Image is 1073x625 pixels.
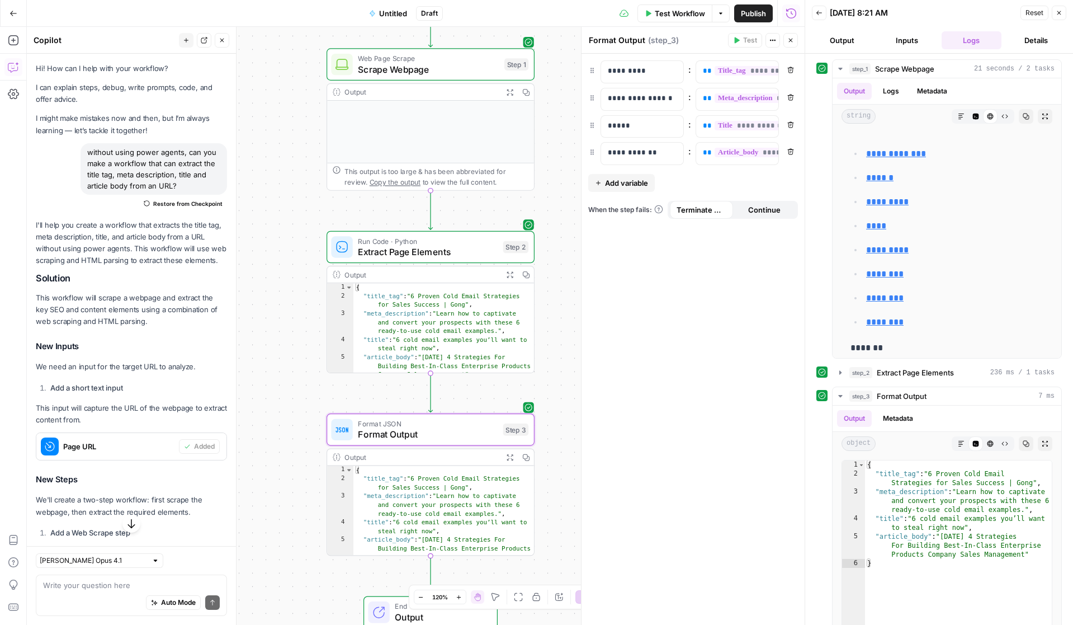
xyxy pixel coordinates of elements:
[910,83,954,100] button: Metadata
[432,593,448,601] span: 120%
[688,144,691,158] span: :
[648,35,679,46] span: ( step_3 )
[146,595,201,610] button: Auto Mode
[503,241,529,253] div: Step 2
[327,474,353,492] div: 2
[1038,391,1055,401] span: 7 ms
[34,35,176,46] div: Copilot
[358,427,498,441] span: Format Output
[179,439,220,454] button: Added
[728,33,762,48] button: Test
[358,53,499,64] span: Web Page Scrape
[688,118,691,131] span: :
[974,64,1055,74] span: 21 seconds / 2 tasks
[327,336,353,353] div: 4
[161,598,196,608] span: Auto Mode
[833,364,1061,382] button: 236 ms / 1 tasks
[40,555,147,566] input: Claude Opus 4.1
[849,367,872,378] span: step_2
[875,63,934,74] span: Scrape Webpage
[344,452,498,463] div: Output
[327,536,353,562] div: 5
[748,204,781,215] span: Continue
[395,601,486,612] span: End
[605,177,648,189] span: Add variable
[833,387,1061,405] button: 7 ms
[346,466,353,475] span: Toggle code folding, rows 1 through 6
[743,35,757,45] span: Test
[36,273,227,284] h2: Solution
[344,166,528,187] div: This output is too large & has been abbreviated for review. to view the full content.
[36,292,227,327] p: This workflow will scrape a webpage and extract the key SEO and content elements using a combinat...
[837,410,872,427] button: Output
[344,87,498,97] div: Output
[327,231,535,373] div: Run Code · PythonExtract Page ElementsStep 2Output{ "title_tag":"6 Proven Cold Email Strategies f...
[858,460,864,469] span: Toggle code folding, rows 1 through 6
[36,402,227,426] p: This input will capture the URL of the webpage to extract content from.
[327,353,353,379] div: 5
[503,424,529,436] div: Step 3
[327,292,353,309] div: 2
[833,60,1061,78] button: 21 seconds / 2 tasks
[327,492,353,519] div: 3
[588,174,655,192] button: Add variable
[741,8,766,19] span: Publish
[50,528,130,537] strong: Add a Web Scrape step
[877,391,927,402] span: Format Output
[36,339,227,354] h3: New Inputs
[358,245,498,259] span: Extract Page Elements
[655,8,705,19] span: Test Workflow
[327,466,353,475] div: 1
[877,31,937,49] button: Inputs
[504,58,528,71] div: Step 1
[637,4,712,22] button: Test Workflow
[877,367,954,378] span: Extract Page Elements
[139,197,227,210] button: Restore from Checkpoint
[677,204,726,215] span: Terminate Workflow
[734,4,773,22] button: Publish
[428,373,432,412] g: Edge from step_2 to step_3
[688,90,691,104] span: :
[588,205,663,215] a: When the step fails:
[990,368,1055,378] span: 236 ms / 1 tasks
[842,469,865,487] div: 2
[370,178,420,186] span: Copy the output
[842,460,865,469] div: 1
[36,219,227,267] p: I'll help you create a workflow that extracts the title tag, meta description, title, and article...
[153,199,223,208] span: Restore from Checkpoint
[1020,6,1048,20] button: Reset
[63,441,174,452] span: Page URL
[733,201,796,219] button: Continue
[837,83,872,100] button: Output
[688,63,691,76] span: :
[842,487,865,514] div: 3
[842,514,865,532] div: 4
[36,494,227,518] p: We'll create a two-step workflow: first scrape the webpage, then extract the required elements.
[833,78,1061,358] div: 21 seconds / 2 tasks
[379,8,407,19] span: Untitled
[395,610,486,624] span: Output
[842,109,876,124] span: string
[327,309,353,336] div: 3
[327,518,353,535] div: 4
[81,143,227,195] div: without using power agents, can you make a workflow that can extract the title tag, meta descript...
[344,269,498,280] div: Output
[327,413,535,556] div: Format JSONFormat OutputStep 3Output{ "title_tag":"6 Proven Cold Email Strategies for Sales Succe...
[36,361,227,373] p: We need an input for the target URL to analyze.
[358,63,499,76] span: Scrape Webpage
[428,556,432,595] g: Edge from step_3 to end
[428,191,432,230] g: Edge from step_1 to step_2
[842,559,865,568] div: 6
[36,112,227,136] p: I might make mistakes now and then, but I’m always learning — let’s tackle it together!
[362,4,414,22] button: Untitled
[36,472,227,487] h3: New Steps
[327,48,535,190] div: Web Page ScrapeScrape WebpageStep 1OutputThis output is too large & has been abbreviated for revi...
[50,383,123,392] strong: Add a short text input
[358,419,498,429] span: Format JSON
[358,236,498,246] span: Run Code · Python
[421,8,438,18] span: Draft
[849,63,871,74] span: step_1
[876,83,906,100] button: Logs
[812,31,872,49] button: Output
